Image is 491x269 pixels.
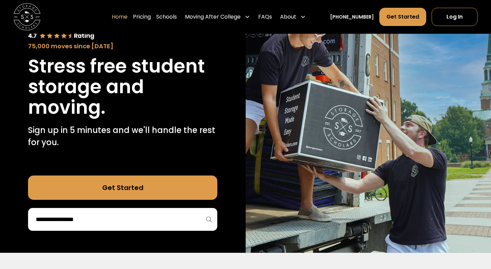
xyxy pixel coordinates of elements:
a: Get Started [28,176,217,200]
div: 75,000 moves since [DATE] [28,42,217,51]
a: Pricing [133,7,151,26]
img: Storage Scholars main logo [13,3,40,30]
a: Home [112,7,128,26]
a: [PHONE_NUMBER] [330,14,374,21]
a: Schools [156,7,177,26]
div: Moving After College [182,7,253,26]
a: Get Started [379,8,426,26]
div: About [277,7,308,26]
div: About [280,13,296,21]
a: Log In [432,8,478,26]
a: FAQs [258,7,272,26]
div: Moving After College [185,13,241,21]
p: Sign up in 5 minutes and we'll handle the rest for you. [28,124,217,149]
h1: Stress free student storage and moving. [28,56,217,117]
